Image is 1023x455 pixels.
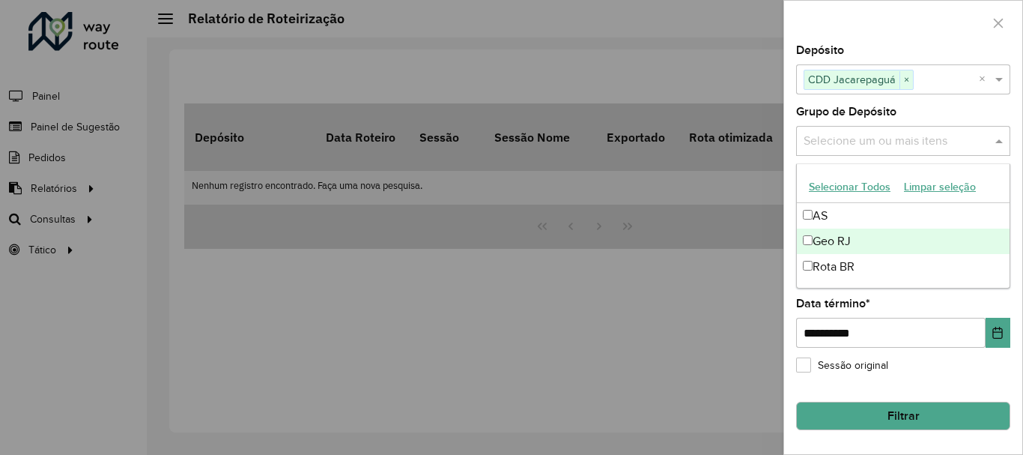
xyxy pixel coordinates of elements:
div: Rota BR [797,254,1010,280]
label: Grupo de Depósito [796,103,896,121]
button: Selecionar Todos [802,175,897,199]
button: Filtrar [796,402,1010,430]
button: Limpar seleção [897,175,983,199]
div: AS [797,203,1010,229]
span: × [899,71,913,89]
span: CDD Jacarepaguá [804,70,899,88]
label: Sessão original [796,358,888,373]
div: Geo RJ [797,229,1010,254]
label: Depósito [796,41,844,59]
label: Data término [796,295,870,313]
ng-dropdown-panel: Options list [796,163,1010,289]
span: Clear all [979,70,992,88]
button: Choose Date [986,318,1010,348]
